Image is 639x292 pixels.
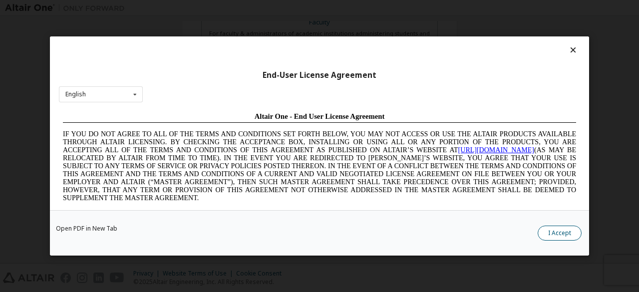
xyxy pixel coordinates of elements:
button: I Accept [538,226,582,241]
div: End-User License Agreement [59,70,580,80]
a: Open PDF in New Tab [56,226,117,232]
span: Altair One - End User License Agreement [196,4,326,12]
span: Lore Ipsumd Sit Ame Cons Adipisc Elitseddo (“Eiusmodte”) in utlabor Etdolo Magnaaliqua Eni. (“Adm... [4,102,517,173]
a: [URL][DOMAIN_NAME] [399,38,475,45]
span: IF YOU DO NOT AGREE TO ALL OF THE TERMS AND CONDITIONS SET FORTH BELOW, YOU MAY NOT ACCESS OR USE... [4,22,517,93]
div: English [65,91,86,97]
